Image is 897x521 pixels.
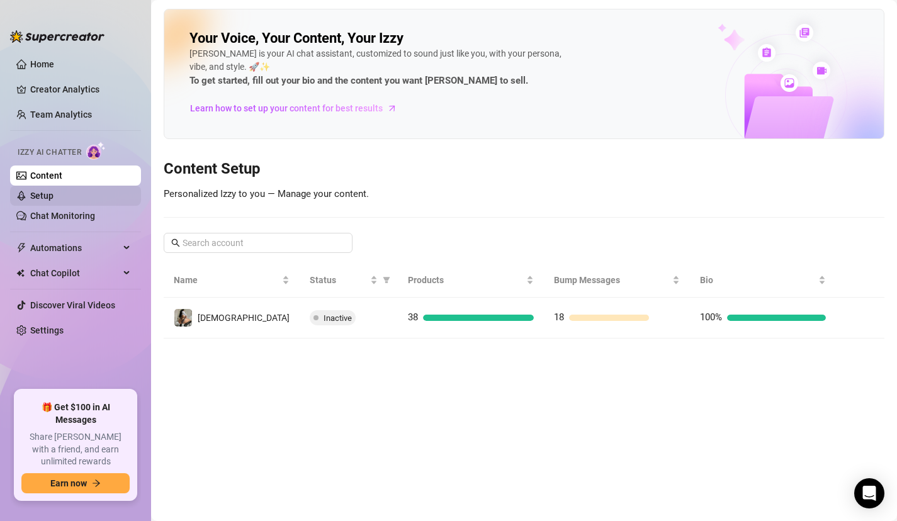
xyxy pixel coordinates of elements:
[383,276,390,284] span: filter
[174,309,192,327] img: Goddess
[164,188,369,199] span: Personalized Izzy to you — Manage your content.
[10,30,104,43] img: logo-BBDzfeDw.svg
[18,147,81,159] span: Izzy AI Chatter
[86,142,106,160] img: AI Chatter
[30,263,120,283] span: Chat Copilot
[21,473,130,493] button: Earn nowarrow-right
[700,273,816,287] span: Bio
[21,401,130,426] span: 🎁 Get $100 in AI Messages
[189,47,567,89] div: [PERSON_NAME] is your AI chat assistant, customized to sound just like you, with your persona, vi...
[30,325,64,335] a: Settings
[398,263,544,298] th: Products
[16,243,26,253] span: thunderbolt
[183,236,335,250] input: Search account
[30,238,120,258] span: Automations
[50,478,87,488] span: Earn now
[189,98,407,118] a: Learn how to set up your content for best results
[30,300,115,310] a: Discover Viral Videos
[380,271,393,289] span: filter
[30,79,131,99] a: Creator Analytics
[174,273,279,287] span: Name
[21,431,130,468] span: Share [PERSON_NAME] with a friend, and earn unlimited rewards
[408,311,418,323] span: 38
[164,159,884,179] h3: Content Setup
[324,313,352,323] span: Inactive
[544,263,690,298] th: Bump Messages
[16,269,25,277] img: Chat Copilot
[30,59,54,69] a: Home
[171,238,180,247] span: search
[854,478,884,508] div: Open Intercom Messenger
[689,10,884,138] img: ai-chatter-content-library-cLFOSyPT.png
[189,30,403,47] h2: Your Voice, Your Content, Your Izzy
[554,273,670,287] span: Bump Messages
[164,263,300,298] th: Name
[310,273,368,287] span: Status
[30,211,95,221] a: Chat Monitoring
[554,311,564,323] span: 18
[300,263,398,298] th: Status
[190,101,383,115] span: Learn how to set up your content for best results
[30,109,92,120] a: Team Analytics
[189,75,528,86] strong: To get started, fill out your bio and the content you want [PERSON_NAME] to sell.
[198,313,290,323] span: [DEMOGRAPHIC_DATA]
[386,102,398,115] span: arrow-right
[30,191,54,201] a: Setup
[92,479,101,488] span: arrow-right
[690,263,836,298] th: Bio
[700,311,722,323] span: 100%
[408,273,524,287] span: Products
[30,171,62,181] a: Content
